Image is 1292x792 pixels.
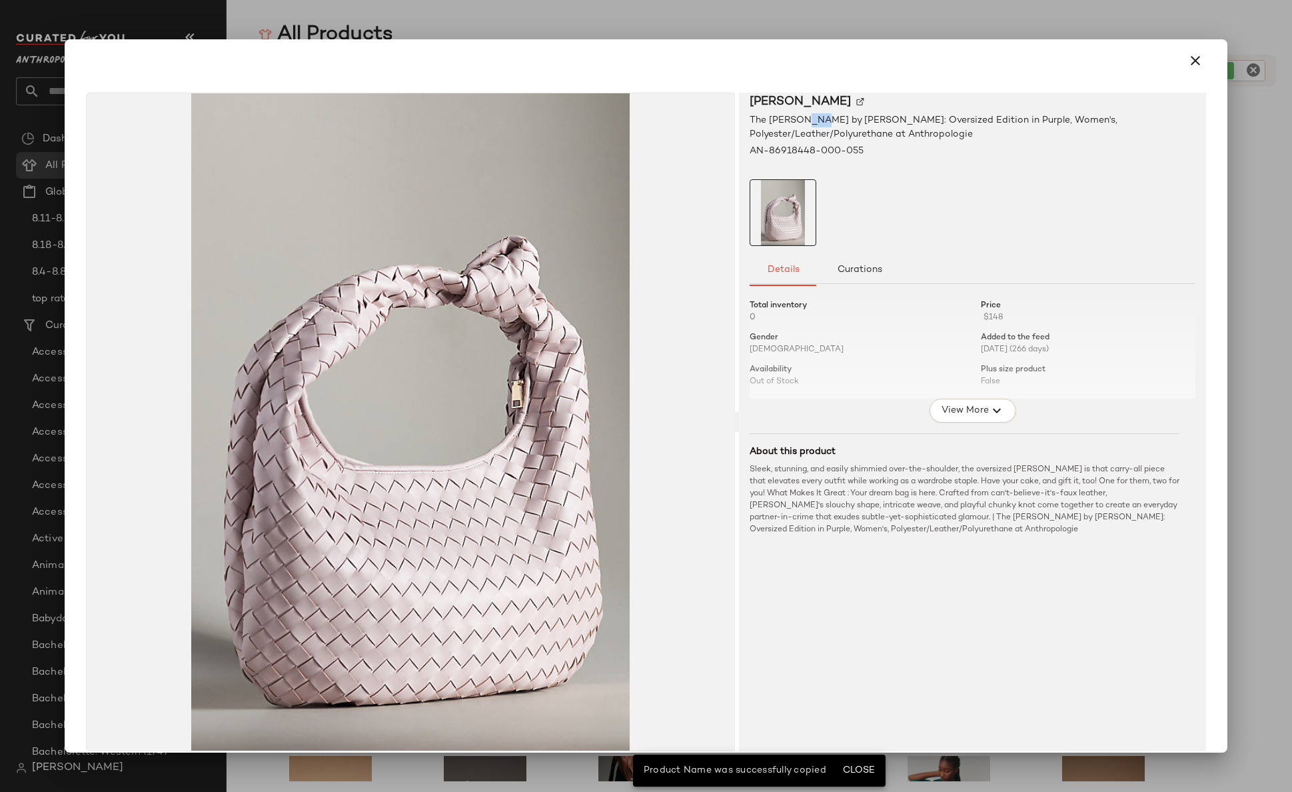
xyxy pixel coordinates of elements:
[940,403,988,419] span: View More
[750,180,816,245] img: 86918448_055_b
[644,765,826,775] span: Product Name was successfully copied
[87,93,734,751] img: 86918448_055_b
[929,399,1015,423] button: View More
[837,759,880,783] button: Close
[750,113,1195,141] span: The [PERSON_NAME] by [PERSON_NAME]: Oversized Edition in Purple, Women's, Polyester/Leather/Polyu...
[856,98,864,106] img: svg%3e
[750,464,1179,536] div: Sleek, stunning, and easily shimmied over-the-shoulder, the oversized [PERSON_NAME] is that carry...
[750,144,864,158] span: AN-86918448-000-055
[842,765,875,776] span: Close
[750,445,1179,459] div: About this product
[750,93,851,111] span: [PERSON_NAME]
[837,265,882,275] span: Curations
[766,265,799,275] span: Details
